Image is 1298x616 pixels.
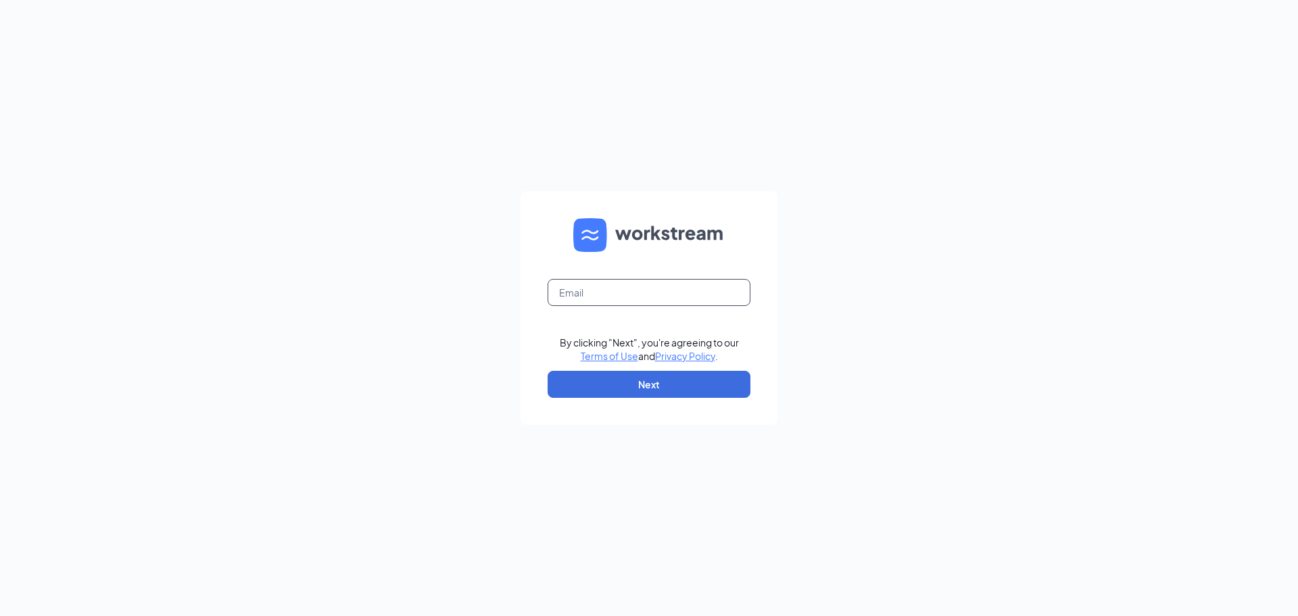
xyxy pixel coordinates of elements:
[548,279,750,306] input: Email
[560,336,739,363] div: By clicking "Next", you're agreeing to our and .
[581,350,638,362] a: Terms of Use
[548,371,750,398] button: Next
[655,350,715,362] a: Privacy Policy
[573,218,725,252] img: WS logo and Workstream text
